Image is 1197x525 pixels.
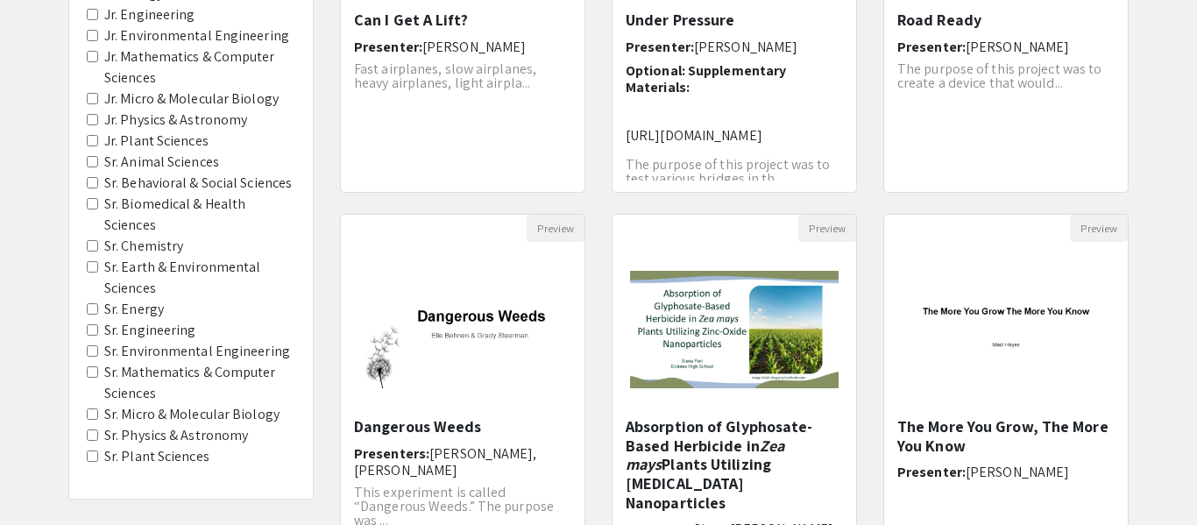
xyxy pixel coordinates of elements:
[354,445,571,479] h6: Presenters:
[966,463,1069,481] span: [PERSON_NAME]
[104,25,289,46] label: Jr. Environmental Engineering
[626,61,786,96] span: Optional: Supplementary Materials:
[104,446,209,467] label: Sr. Plant Sciences
[104,46,295,89] label: Jr. Mathematics & Computer Sciences
[104,299,164,320] label: Sr. Energy
[798,215,856,242] button: Preview
[897,11,1115,30] h5: Road Ready
[897,464,1115,480] h6: Presenter:
[966,38,1069,56] span: [PERSON_NAME]
[626,417,843,512] h5: Absorption of Glyphosate-Based Herbicide in Plants Utilizing [MEDICAL_DATA] Nanoparticles
[354,11,571,30] h5: Can I Get A Lift?
[884,253,1128,406] img: <p class="ql-align-justify"><span style="background-color: transparent; color: rgb(0, 0, 0);">The...
[341,253,584,406] img: <p>Dangerous Weeds</p>
[354,417,571,436] h5: Dangerous Weeds
[626,11,843,30] h5: Under Pressure
[694,38,797,56] span: [PERSON_NAME]
[527,215,584,242] button: Preview
[104,320,196,341] label: Sr. Engineering
[104,341,290,362] label: Sr. Environmental Engineering
[104,110,247,131] label: Jr. Physics & Astronomy
[104,131,209,152] label: Jr. Plant Sciences
[104,257,295,299] label: Sr. Earth & Environmental Sciences
[626,436,784,475] em: Zea mays
[104,425,248,446] label: Sr. Physics & Astronomy
[354,39,571,55] h6: Presenter:
[104,152,219,173] label: Sr. Animal Sciences
[104,362,295,404] label: Sr. Mathematics & Computer Sciences
[104,404,280,425] label: Sr. Micro & Molecular Biology
[104,4,195,25] label: Jr. Engineering
[354,60,536,92] span: Fast airplanes, slow airplanes, heavy airplanes, light airpla...
[1070,215,1128,242] button: Preview
[104,89,279,110] label: Jr. Micro & Molecular Biology
[104,173,292,194] label: Sr. Behavioral & Social Sciences
[13,446,74,512] iframe: Chat
[613,253,856,406] img: <p>Absorption of Glyphosate-Based Herbicide in <em>Zea mays</em> Plants Utilizing Zinc-Oxide Nano...
[626,39,843,55] h6: Presenter:
[897,60,1101,92] span: The purpose of this project was to create a device that would...
[422,38,526,56] span: [PERSON_NAME]
[626,127,843,144] p: [URL][DOMAIN_NAME]
[354,444,537,479] span: [PERSON_NAME], [PERSON_NAME]
[104,194,295,236] label: Sr. Biomedical & Health Sciences
[897,417,1115,455] h5: The More You Grow, The More You Know
[626,155,830,188] span: The purpose of this project was to test various bridges in th...
[104,236,183,257] label: Sr. Chemistry
[897,39,1115,55] h6: Presenter:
